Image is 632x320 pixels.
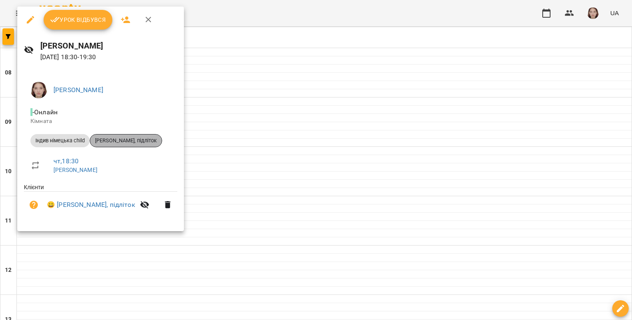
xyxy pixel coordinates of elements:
[53,157,79,165] a: чт , 18:30
[40,39,178,52] h6: [PERSON_NAME]
[30,117,171,125] p: Кімната
[50,15,106,25] span: Урок відбувся
[24,195,44,215] button: Візит ще не сплачено. Додати оплату?
[30,82,47,98] img: 50a5fa3d6630a4ff757b9b266931e032.png
[30,137,90,144] span: Індив німецька child
[47,200,135,210] a: 😀 [PERSON_NAME], підліток
[90,134,162,147] div: [PERSON_NAME], підліток
[53,167,98,173] a: [PERSON_NAME]
[90,137,162,144] span: [PERSON_NAME], підліток
[44,10,113,30] button: Урок відбувся
[30,108,59,116] span: - Онлайн
[40,52,178,62] p: [DATE] 18:30 - 19:30
[24,183,177,221] ul: Клієнти
[53,86,103,94] a: [PERSON_NAME]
